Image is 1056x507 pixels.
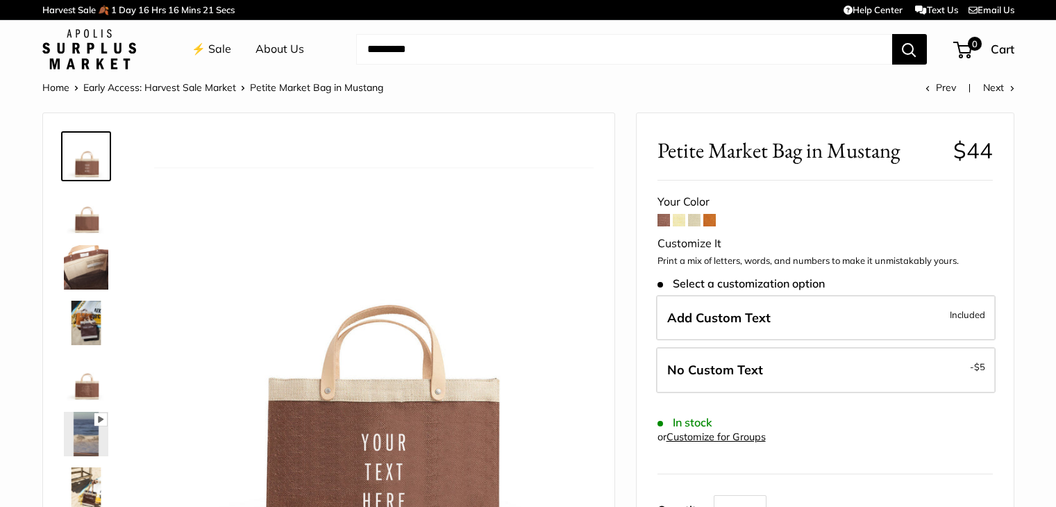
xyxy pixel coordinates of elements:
span: 16 [168,4,179,15]
a: Petite Market Bag in Mustang [61,242,111,292]
span: Select a customization option [657,277,825,290]
span: 21 [203,4,214,15]
img: Petite Market Bag in Mustang [64,412,108,456]
span: - [970,358,985,375]
div: Customize It [657,233,993,254]
a: Home [42,81,69,94]
img: Petite Market Bag in Mustang [64,134,108,178]
span: Secs [216,4,235,15]
span: 16 [138,4,149,15]
span: Hrs [151,4,166,15]
a: Next [983,81,1014,94]
p: Print a mix of letters, words, and numbers to make it unmistakably yours. [657,254,993,268]
label: Leave Blank [656,347,996,393]
a: ⚡️ Sale [192,39,231,60]
span: 0 [967,37,981,51]
span: Petite Market Bag in Mustang [657,138,943,163]
a: 0 Cart [955,38,1014,60]
a: Customize for Groups [667,431,766,443]
img: Petite Market Bag in Mustang [64,245,108,290]
span: Included [950,306,985,323]
span: Day [119,4,136,15]
div: Your Color [657,192,993,213]
span: Cart [991,42,1014,56]
img: Petite Market Bag in Mustang [64,356,108,401]
span: $5 [974,361,985,372]
img: Apolis: Surplus Market [42,29,136,69]
a: Prev [925,81,956,94]
span: $44 [953,137,993,164]
span: Mins [181,4,201,15]
a: Help Center [844,4,903,15]
img: Petite Market Bag in Mustang [64,301,108,345]
span: Add Custom Text [667,310,771,326]
span: 1 [111,4,117,15]
a: Early Access: Harvest Sale Market [83,81,236,94]
a: Petite Market Bag in Mustang [61,409,111,459]
a: About Us [255,39,304,60]
nav: Breadcrumb [42,78,383,97]
span: In stock [657,416,712,429]
a: Email Us [969,4,1014,15]
a: Petite Market Bag in Mustang [61,131,111,181]
a: Petite Market Bag in Mustang [61,298,111,348]
a: Petite Market Bag in Mustang [61,354,111,404]
span: Petite Market Bag in Mustang [250,81,383,94]
label: Add Custom Text [656,295,996,341]
button: Search [892,34,927,65]
a: Petite Market Bag in Mustang [61,187,111,237]
img: Petite Market Bag in Mustang [64,190,108,234]
input: Search... [356,34,892,65]
div: or [657,428,766,447]
a: Text Us [915,4,957,15]
span: No Custom Text [667,362,763,378]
